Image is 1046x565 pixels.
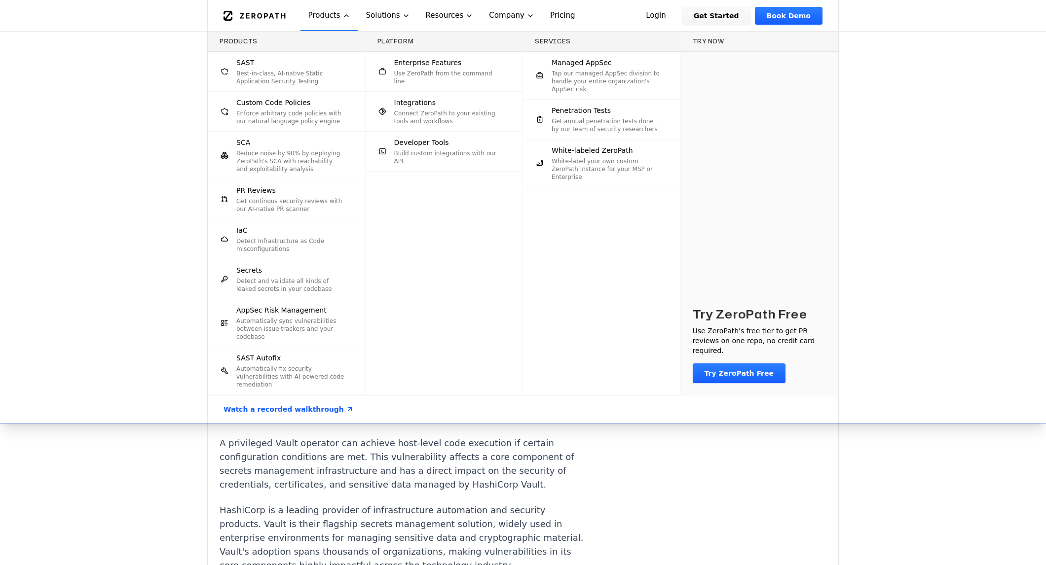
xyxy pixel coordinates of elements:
[394,70,503,85] p: Use ZeroPath from the command line
[236,98,310,107] span: Custom Code Policies
[236,305,327,315] span: AppSec Risk Management
[208,52,365,91] a: SASTBest-in-class, AI-native Static Application Security Testing
[236,58,254,68] span: SAST
[552,145,633,155] span: White-labeled ZeroPath
[693,326,827,355] p: Use ZeroPath's free tier to get PR reviews on one repo, no credit card required.
[523,140,680,187] a: White-labeled ZeroPathWhite-label your own custom ZeroPath instance for your MSP or Enterprise
[236,317,345,341] p: Automatically sync vulnerabilities between issue trackers and your codebase
[212,395,366,423] a: Watch a recorded walkthrough
[236,197,345,213] p: Get continous security reviews with our AI-native PR scanner
[523,52,680,99] a: Managed AppSecTap our managed AppSec division to handle your entire organization's AppSec risk
[366,132,523,171] a: Developer ToolsBuild custom integrations with our API
[220,37,353,45] h3: Products
[208,219,365,259] a: IaCDetect Infrastructure as Code misconfigurations
[208,299,365,347] a: AppSec Risk ManagementAutomatically sync vulnerabilities between issue trackers and your codebase
[394,138,449,147] span: Developer Tools
[208,179,365,219] a: PR ReviewsGet continous security reviews with our AI-native PR scanner
[394,109,503,125] p: Connect ZeroPath to your existing tools and workflows
[220,436,587,492] p: A privileged Vault operator can achieve host-level code execution if certain configuration condit...
[394,149,503,165] p: Build custom integrations with our API
[394,58,462,68] span: Enterprise Features
[236,277,345,293] p: Detect and validate all kinds of leaked secrets in your codebase
[208,92,365,131] a: Custom Code PoliciesEnforce arbitrary code policies with our natural language policy engine
[377,37,511,45] h3: Platform
[693,37,827,45] h3: Try now
[634,7,678,25] a: Login
[236,149,345,173] p: Reduce noise by 90% by deploying ZeroPath's SCA with reachability and exploitability analysis
[523,100,680,139] a: Penetration TestsGet annual penetration tests done by our team of security researchers
[236,353,281,363] span: SAST Autofix
[236,265,262,275] span: Secrets
[236,185,276,195] span: PR Reviews
[366,52,523,91] a: Enterprise FeaturesUse ZeroPath from the command line
[693,306,807,322] h3: Try ZeroPath Free
[394,98,436,107] span: Integrations
[236,365,345,388] p: Automatically fix security vulnerabilities with AI-powered code remediation
[552,106,611,115] span: Penetration Tests
[236,138,250,147] span: SCA
[208,347,365,394] a: SAST AutofixAutomatically fix security vulnerabilities with AI-powered code remediation
[208,132,365,179] a: SCAReduce noise by 90% by deploying ZeroPath's SCA with reachability and exploitability analysis
[236,237,345,253] p: Detect Infrastructure as Code misconfigurations
[366,92,523,131] a: IntegrationsConnect ZeroPath to your existing tools and workflows
[535,37,669,45] h3: Services
[552,157,661,181] p: White-label your own custom ZeroPath instance for your MSP or Enterprise
[236,70,345,85] p: Best-in-class, AI-native Static Application Security Testing
[755,7,822,25] a: Book Demo
[682,7,751,25] a: Get Started
[236,225,247,235] span: IaC
[552,117,661,133] p: Get annual penetration tests done by our team of security researchers
[208,259,365,299] a: SecretsDetect and validate all kinds of leaked secrets in your codebase
[693,363,786,383] a: Try ZeroPath Free
[552,70,661,93] p: Tap our managed AppSec division to handle your entire organization's AppSec risk
[552,58,612,68] span: Managed AppSec
[236,109,345,125] p: Enforce arbitrary code policies with our natural language policy engine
